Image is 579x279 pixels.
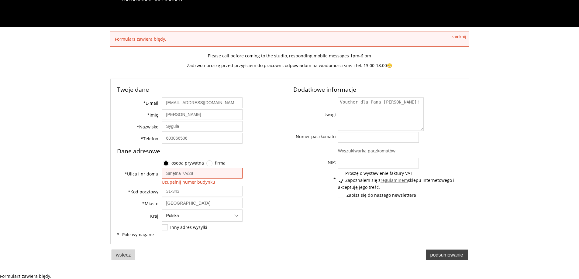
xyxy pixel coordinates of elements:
[125,169,160,179] label: Ulica i nr domu:
[147,111,160,120] label: Imię:
[215,158,226,168] label: firma
[426,250,468,260] button: Podsumowanie
[346,191,416,200] label: Zapisz się do naszego newslettera
[451,34,466,39] span: zamknij
[128,187,160,196] label: Kod pocztowy:
[162,179,243,185] li: Uzupełnij numer budynku
[117,86,286,93] h4: Twoje dane
[338,97,424,131] textarea: Voucher dla Pana [PERSON_NAME]!
[296,132,336,141] label: Numer paczkomatu
[150,212,160,221] label: Kraj:
[323,110,336,119] label: Uwagi
[171,158,204,168] label: osoba prywatna
[110,63,469,68] p: Zadzwoń proszę przed przyjściem do pracowni, odpowiadam na wiadomosci sms i tel. 13.00-18.00😁
[137,122,160,131] label: Nazwisko:
[293,86,462,93] h4: Dodatkowe informacje
[328,158,336,167] label: NIP:
[112,250,136,260] button: Wstecz
[338,148,395,154] a: Wyszukiwarka paczkomatów
[170,223,207,232] label: Inny adres wysyłki
[117,232,154,237] span: - Pole wymagane
[143,99,160,108] label: E-mail:
[117,148,286,154] h4: Dane adresowe
[116,252,131,257] span: Wstecz
[141,134,160,143] label: Telefon:
[110,53,469,59] p: Please call before coming to the studio, responding mobile messages 1pm-6 pm
[115,36,166,42] p: Formularz zawiera błędy.
[345,170,412,176] label: Proszę o wystawienie faktury VAT
[430,252,463,257] span: Podsumowanie
[381,177,408,183] a: regulaminem
[451,33,466,40] button: Zamknij komunikat Formularz zawiera błędy.
[142,199,160,208] label: Miasto:
[338,177,454,190] label: Zapoznałem się z sklepu internetowego i akceptuję jego treść.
